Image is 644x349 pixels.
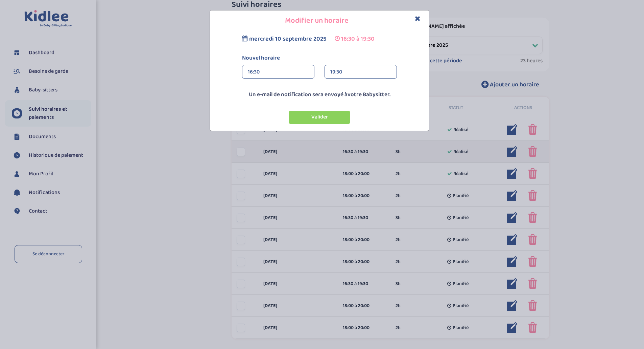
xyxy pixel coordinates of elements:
[237,54,402,63] label: Nouvel horaire
[330,65,391,79] div: 19:30
[341,34,375,44] span: 16:30 à 19:30
[348,90,390,99] span: votre Babysitter.
[249,34,327,44] span: mercredi 10 septembre 2025
[289,111,350,124] button: Valider
[215,16,424,26] h4: Modifier un horaire
[415,15,421,23] button: Close
[248,65,309,79] div: 16:30
[212,90,427,99] p: Un e-mail de notification sera envoyé à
